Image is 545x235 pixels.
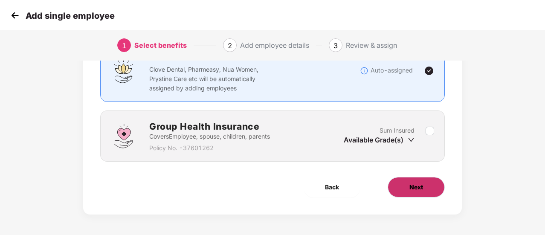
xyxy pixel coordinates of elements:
img: svg+xml;base64,PHN2ZyB4bWxucz0iaHR0cDovL3d3dy53My5vcmcvMjAwMC9zdmciIHdpZHRoPSIzMCIgaGVpZ2h0PSIzMC... [9,9,21,22]
span: 1 [122,41,126,50]
p: Clove Dental, Pharmeasy, Nua Women, Prystine Care etc will be automatically assigned by adding em... [149,65,275,93]
span: Next [409,183,423,192]
span: 2 [228,41,232,50]
img: svg+xml;base64,PHN2ZyBpZD0iR3JvdXBfSGVhbHRoX0luc3VyYW5jZSIgZGF0YS1uYW1lPSJHcm91cCBIZWFsdGggSW5zdX... [111,123,136,149]
button: Next [388,177,445,197]
div: Select benefits [134,38,187,52]
img: svg+xml;base64,PHN2ZyBpZD0iSW5mb18tXzMyeDMyIiBkYXRhLW5hbWU9IkluZm8gLSAzMngzMiIgeG1sbnM9Imh0dHA6Ly... [360,67,368,75]
div: Available Grade(s) [344,135,415,145]
p: Policy No. - 37601262 [149,143,270,153]
h2: Group Health Insurance [149,119,270,133]
div: Add employee details [240,38,309,52]
span: 3 [333,41,338,50]
p: Covers Employee, spouse, children, parents [149,132,270,141]
img: svg+xml;base64,PHN2ZyBpZD0iQWZmaW5pdHlfQmVuZWZpdHMiIGRhdGEtbmFtZT0iQWZmaW5pdHkgQmVuZWZpdHMiIHhtbG... [111,58,136,84]
span: down [408,136,415,143]
p: Auto-assigned [371,66,413,75]
button: Back [304,177,360,197]
div: Review & assign [346,38,397,52]
p: Sum Insured [380,126,415,135]
span: Back [325,183,339,192]
img: svg+xml;base64,PHN2ZyBpZD0iVGljay0yNHgyNCIgeG1sbnM9Imh0dHA6Ly93d3cudzMub3JnLzIwMDAvc3ZnIiB3aWR0aD... [424,66,434,76]
p: Add single employee [26,11,115,21]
